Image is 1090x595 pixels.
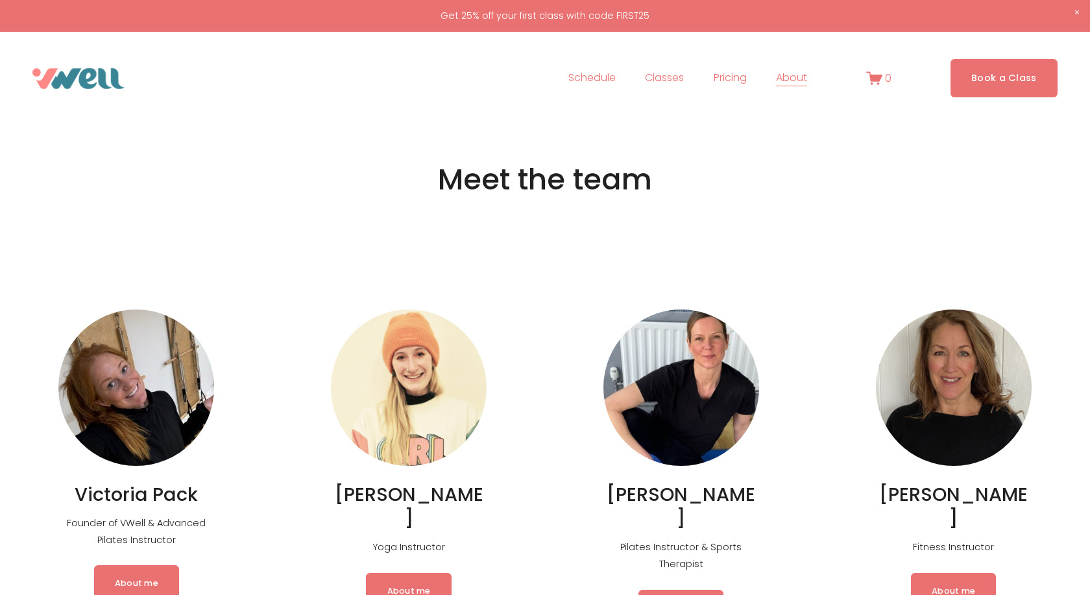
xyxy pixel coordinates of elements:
[776,69,807,88] span: About
[876,539,1032,556] p: Fitness Instructor
[714,68,747,89] a: Pricing
[32,68,125,89] img: VWell
[331,310,487,466] img: Person wearing an orange beanie and a sweater with "GRL PWR" text, smiling.
[603,310,759,466] img: Person sitting on a yoga mat indoors, wearing a black shirt and black pants, with socks. Backgrou...
[866,70,892,86] a: 0 items in cart
[951,59,1058,97] a: Book a Class
[58,483,214,507] h2: Victoria Pack
[776,68,807,89] a: folder dropdown
[603,539,759,573] p: Pilates Instructor & Sports Therapist
[156,161,934,199] h2: Meet the team
[876,483,1032,531] h2: [PERSON_NAME]
[568,68,616,89] a: Schedule
[645,69,684,88] span: Classes
[645,68,684,89] a: folder dropdown
[885,71,891,86] span: 0
[331,483,487,531] h2: [PERSON_NAME]
[58,515,214,549] p: Founder of VWell & Advanced Pilates Instructor
[331,539,487,556] p: Yoga Instructor
[603,483,759,531] h2: [PERSON_NAME]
